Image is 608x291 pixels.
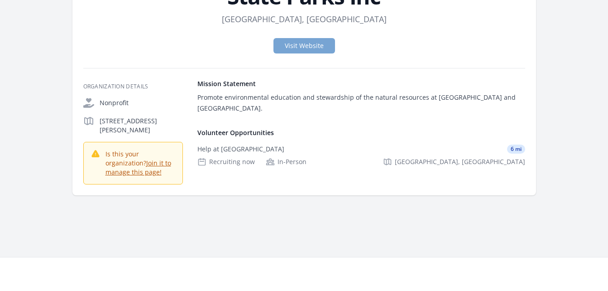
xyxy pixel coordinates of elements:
[194,137,529,174] a: Help at [GEOGRAPHIC_DATA] 6 mi Recruiting now In-Person [GEOGRAPHIC_DATA], [GEOGRAPHIC_DATA]
[197,128,525,137] h4: Volunteer Opportunities
[100,98,183,107] p: Nonprofit
[105,159,171,176] a: Join it to manage this page!​
[197,157,255,166] div: Recruiting now
[266,157,306,166] div: In-Person
[105,150,175,177] p: Is this your organization?
[395,157,525,166] span: [GEOGRAPHIC_DATA], [GEOGRAPHIC_DATA]
[197,92,525,114] div: Promote environmental education and stewardship of the natural resources at [GEOGRAPHIC_DATA] and...
[222,13,387,25] dd: [GEOGRAPHIC_DATA], [GEOGRAPHIC_DATA]
[273,38,335,53] a: Visit Website
[197,79,525,88] h4: Mission Statement
[100,116,183,135] p: [STREET_ADDRESS][PERSON_NAME]
[197,145,284,154] div: Help at [GEOGRAPHIC_DATA]
[507,145,525,154] span: 6 mi
[83,83,183,90] h3: Organization Details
